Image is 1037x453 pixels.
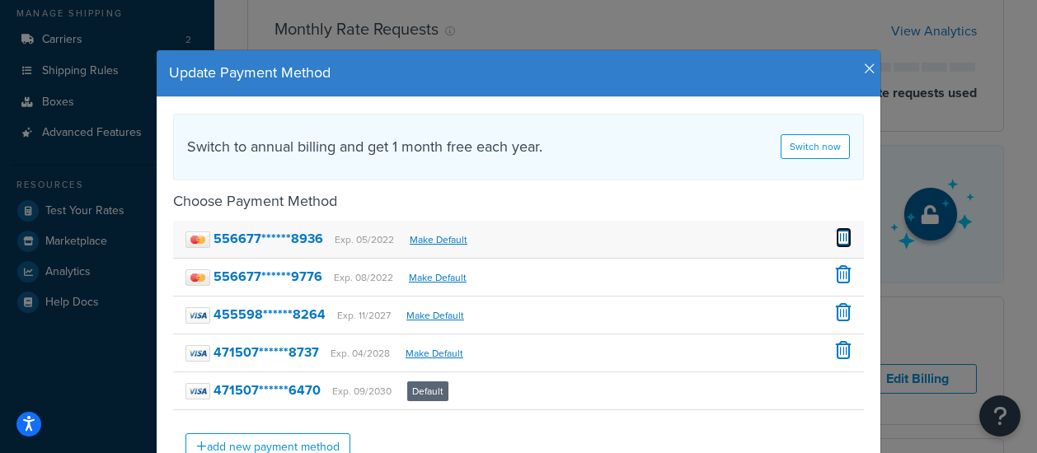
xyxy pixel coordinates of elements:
[331,346,390,361] small: Exp. 04/2028
[406,346,463,361] a: Make Default
[407,381,448,401] span: Default
[410,232,467,247] a: Make Default
[334,270,393,285] small: Exp. 08/2022
[332,384,392,399] small: Exp. 09/2030
[185,231,210,248] img: mastercard.png
[406,308,464,323] a: Make Default
[409,270,467,285] a: Make Default
[337,308,391,323] small: Exp. 11/2027
[185,383,210,399] img: visa.png
[169,63,868,84] h4: Update Payment Method
[185,345,210,362] img: visa.png
[781,134,850,159] a: Switch now
[173,190,864,212] h4: Choose Payment Method
[185,307,210,324] img: visa.png
[335,232,394,247] small: Exp. 05/2022
[185,269,210,286] img: mastercard.png
[187,136,542,158] h4: Switch to annual billing and get 1 month free each year.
